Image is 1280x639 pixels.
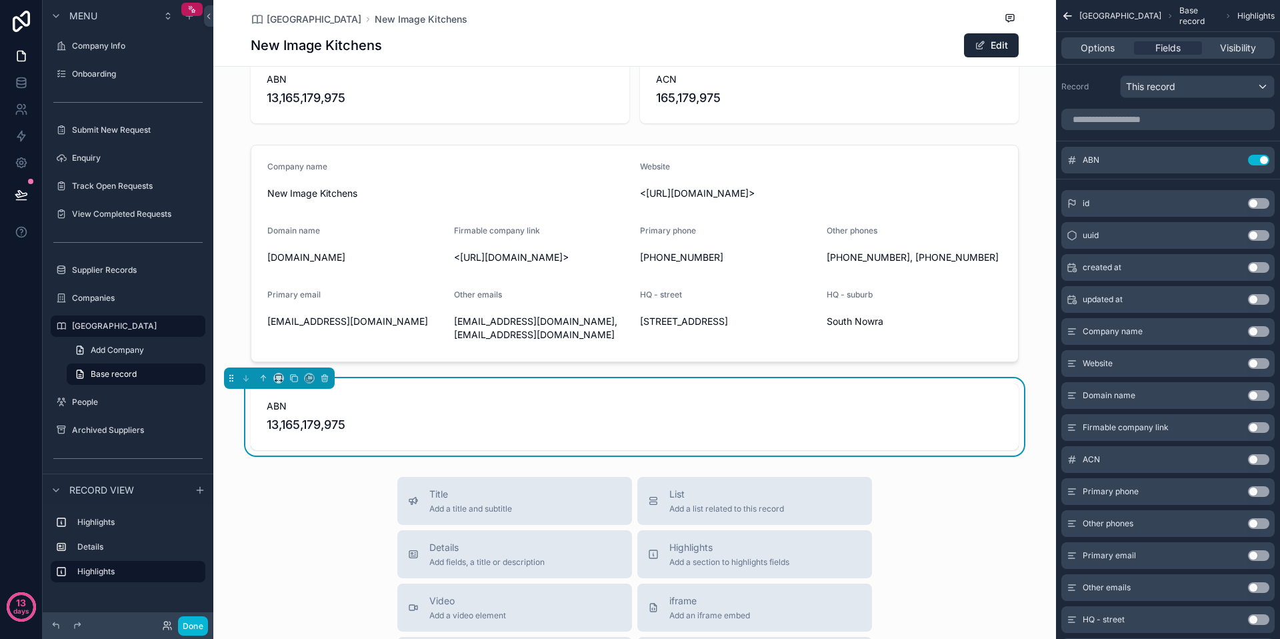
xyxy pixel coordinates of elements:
[429,488,512,501] span: Title
[72,153,203,163] label: Enquiry
[51,392,205,413] a: People
[51,259,205,281] a: Supplier Records
[429,557,545,568] span: Add fields, a title or description
[669,504,784,514] span: Add a list related to this record
[51,287,205,309] a: Companies
[91,345,144,356] span: Add Company
[1237,11,1275,21] span: Highlights
[1126,80,1175,93] span: This record
[1120,75,1275,98] button: This record
[72,265,203,275] label: Supplier Records
[72,293,203,303] label: Companies
[1079,11,1161,21] span: [GEOGRAPHIC_DATA]
[1083,390,1135,401] span: Domain name
[1155,41,1181,55] span: Fields
[51,420,205,441] a: Archived Suppliers
[1061,81,1115,92] label: Record
[72,209,203,219] label: View Completed Requests
[67,364,205,385] a: Base record
[251,13,361,26] a: [GEOGRAPHIC_DATA]
[637,530,872,578] button: HighlightsAdd a section to highlights fields
[51,35,205,57] a: Company Info
[1083,614,1125,625] span: HQ - street
[72,41,203,51] label: Company Info
[669,594,750,608] span: iframe
[429,504,512,514] span: Add a title and subtitle
[91,369,137,380] span: Base record
[1083,155,1099,165] span: ABN
[1083,230,1099,241] span: uuid
[397,477,632,525] button: TitleAdd a title and subtitle
[1083,486,1139,497] span: Primary phone
[669,610,750,621] span: Add an iframe embed
[72,321,197,332] label: [GEOGRAPHIC_DATA]
[429,594,506,608] span: Video
[1083,582,1131,593] span: Other emails
[72,69,203,79] label: Onboarding
[375,13,467,26] a: New Image Kitchens
[77,542,200,552] label: Details
[669,541,789,554] span: Highlights
[72,125,203,135] label: Submit New Request
[429,610,506,621] span: Add a video element
[1083,294,1123,305] span: updated at
[72,181,203,191] label: Track Open Requests
[51,147,205,169] a: Enquiry
[964,33,1019,57] button: Edit
[1083,198,1089,209] span: id
[67,340,205,361] a: Add Company
[397,530,632,578] button: DetailsAdd fields, a title or description
[72,425,203,436] label: Archived Suppliers
[1220,41,1256,55] span: Visibility
[1083,262,1121,273] span: created at
[267,400,1003,413] span: ABN
[77,566,195,577] label: Highlights
[16,596,26,610] p: 13
[1083,550,1136,561] span: Primary email
[51,203,205,225] a: View Completed Requests
[13,602,29,620] p: days
[251,36,382,55] h1: New Image Kitchens
[72,397,203,408] label: People
[1179,5,1220,27] span: Base record
[178,616,208,636] button: Done
[51,315,205,337] a: [GEOGRAPHIC_DATA]
[637,477,872,525] button: ListAdd a list related to this record
[1083,518,1133,529] span: Other phones
[669,488,784,501] span: List
[397,584,632,632] button: VideoAdd a video element
[267,416,1003,434] span: 13,165,179,975
[267,13,361,26] span: [GEOGRAPHIC_DATA]
[1083,454,1100,465] span: ACN
[1083,358,1113,369] span: Website
[669,557,789,568] span: Add a section to highlights fields
[429,541,545,554] span: Details
[51,63,205,85] a: Onboarding
[69,9,97,23] span: Menu
[43,506,213,596] div: scrollable content
[1081,41,1115,55] span: Options
[1083,326,1143,337] span: Company name
[51,119,205,141] a: Submit New Request
[69,484,134,497] span: Record view
[637,584,872,632] button: iframeAdd an iframe embed
[77,517,200,528] label: Highlights
[1083,422,1169,433] span: Firmable company link
[51,175,205,197] a: Track Open Requests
